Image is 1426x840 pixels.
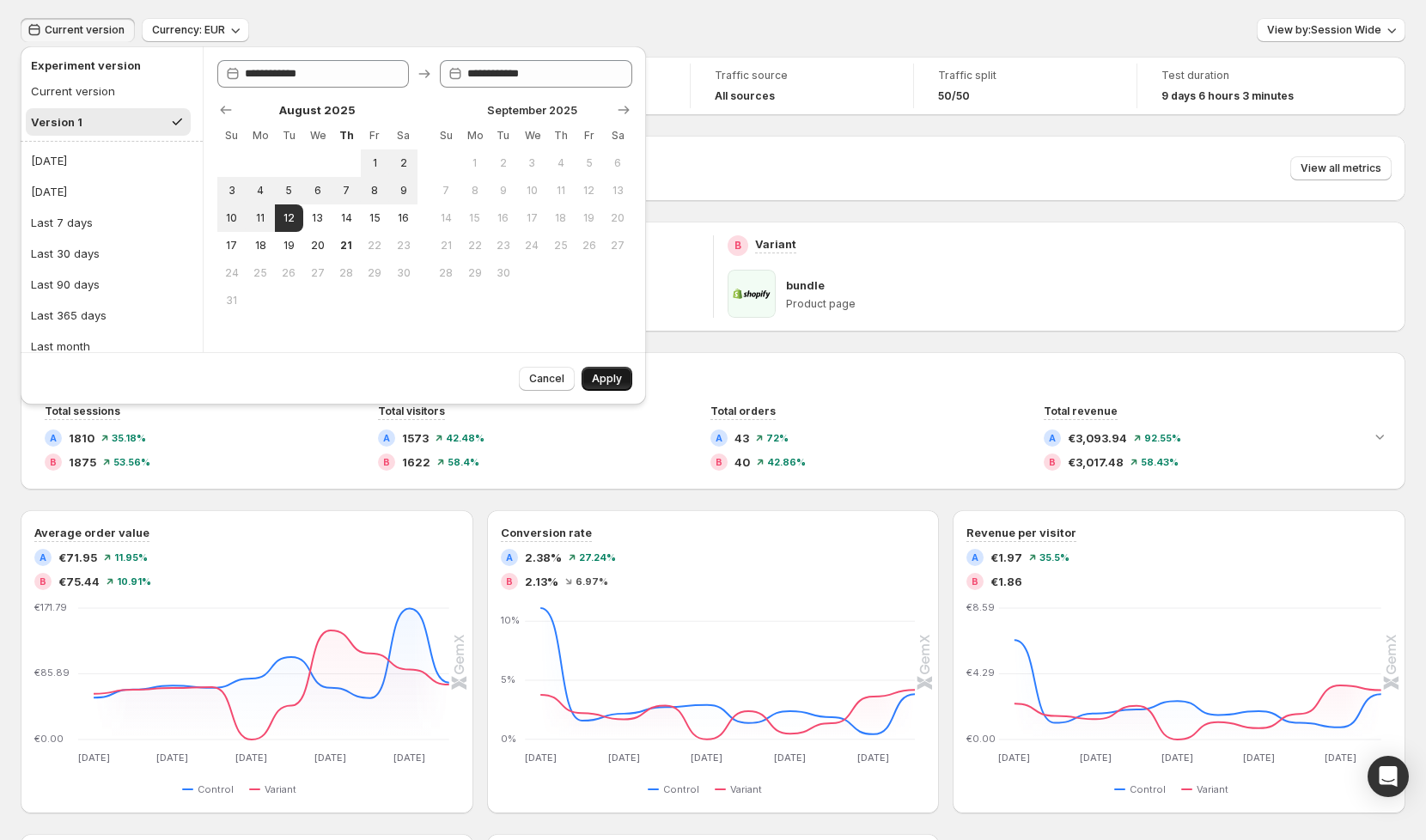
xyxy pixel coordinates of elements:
[489,149,517,177] button: Tuesday September 2 2025
[966,524,1076,541] h3: Revenue per visitor
[518,204,546,232] button: Wednesday September 17 2025
[224,294,239,307] span: 31
[338,211,353,225] span: 14
[604,177,632,204] button: Saturday September 13 2025
[1161,752,1193,764] text: [DATE]
[691,752,722,764] text: [DATE]
[730,782,762,796] span: Variant
[767,457,806,467] span: 42.86 %
[69,429,94,447] span: 1810
[31,57,186,74] h2: Experiment version
[553,211,568,225] span: 18
[368,129,382,143] span: Fr
[489,177,517,204] button: Tuesday September 9 2025
[246,204,274,232] button: Monday August 11 2025
[460,259,489,287] button: Monday September 29 2025
[21,18,135,42] button: Current version
[361,177,389,204] button: Friday August 8 2025
[1044,405,1118,417] span: Total revenue
[467,156,482,170] span: 1
[1141,457,1179,467] span: 58.43 %
[506,576,513,587] h2: B
[31,152,67,169] div: [DATE]
[582,156,596,170] span: 5
[224,184,239,198] span: 3
[265,782,296,796] span: Variant
[990,549,1022,566] span: €1.97
[246,232,274,259] button: Monday August 18 2025
[253,266,267,280] span: 25
[663,782,699,796] span: Control
[496,266,510,280] span: 30
[383,457,390,467] h2: B
[579,552,616,563] span: 27.24 %
[389,149,417,177] button: Saturday August 2 2025
[396,239,411,253] span: 23
[774,752,806,764] text: [DATE]
[546,232,575,259] button: Thursday September 25 2025
[496,156,510,170] span: 2
[402,429,429,447] span: 1573
[31,338,90,355] div: Last month
[715,69,889,82] span: Traffic source
[575,122,603,149] th: Friday
[142,18,249,42] button: Currency: EUR
[224,266,239,280] span: 24
[275,177,303,204] button: Tuesday August 5 2025
[575,177,603,204] button: Friday September 12 2025
[198,782,234,796] span: Control
[460,204,489,232] button: Monday September 15 2025
[431,232,460,259] button: Sunday September 21 2025
[1368,756,1409,797] div: Open Intercom Messenger
[489,232,517,259] button: Tuesday September 23 2025
[734,453,750,471] span: 40
[446,433,484,443] span: 42.48 %
[361,259,389,287] button: Friday August 29 2025
[972,576,978,587] h2: B
[467,184,482,198] span: 8
[26,108,191,136] button: Version 1
[246,259,274,287] button: Monday August 25 2025
[553,184,568,198] span: 11
[518,122,546,149] th: Wednesday
[303,204,332,232] button: Wednesday August 13 2025
[501,524,592,541] h3: Conversion rate
[938,67,1112,105] a: Traffic split50/50
[217,177,246,204] button: Sunday August 3 2025
[612,98,636,122] button: Show next month, October 2025
[582,211,596,225] span: 19
[438,239,453,253] span: 21
[396,129,411,143] span: Sa
[506,552,513,563] h2: A
[546,122,575,149] th: Thursday
[496,239,510,253] span: 23
[34,601,67,613] text: €171.79
[224,211,239,225] span: 10
[648,779,706,800] button: Control
[460,232,489,259] button: Monday September 22 2025
[518,149,546,177] button: Wednesday September 3 2025
[546,204,575,232] button: Thursday September 18 2025
[525,549,562,566] span: 2.38%
[501,733,516,745] text: 0%
[383,433,390,443] h2: A
[938,69,1112,82] span: Traffic split
[31,307,107,324] div: Last 365 days
[1161,69,1337,82] span: Test duration
[310,239,325,253] span: 20
[26,240,198,267] button: Last 30 days
[857,752,889,764] text: [DATE]
[282,266,296,280] span: 26
[34,366,1392,383] h2: Performance over time
[575,149,603,177] button: Friday September 5 2025
[710,405,776,417] span: Total orders
[114,552,148,563] span: 11.95 %
[766,433,789,443] span: 72 %
[1049,433,1056,443] h2: A
[438,211,453,225] span: 14
[966,733,996,745] text: €0.00
[310,184,325,198] span: 6
[389,232,417,259] button: Saturday August 23 2025
[1161,67,1337,105] a: Test duration9 days 6 hours 3 minutes
[40,576,46,587] h2: B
